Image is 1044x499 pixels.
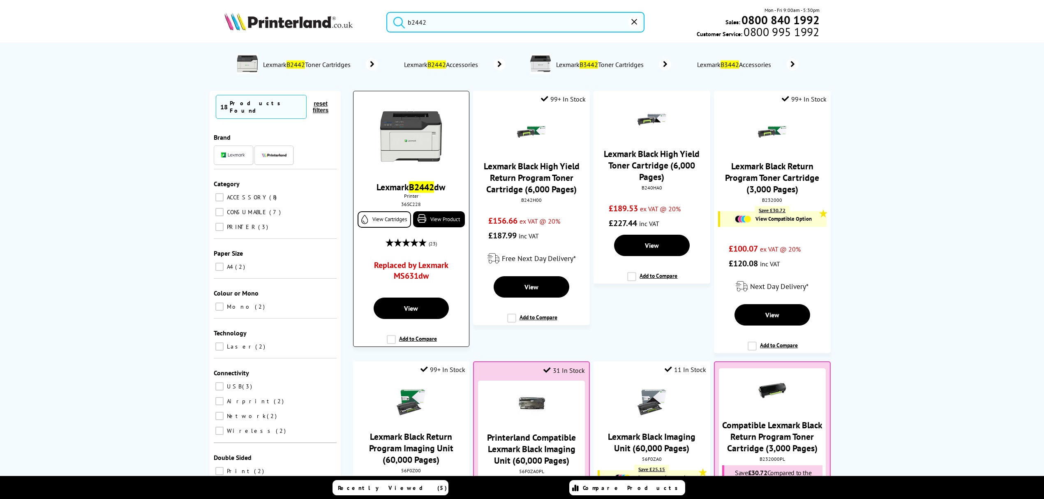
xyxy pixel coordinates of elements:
[519,232,539,240] span: inc VAT
[214,180,240,188] span: Category
[477,247,585,270] div: modal_delivery
[215,223,224,231] input: PRINTER 3
[750,282,808,291] span: Next Day Delivery*
[224,12,353,30] img: Printerland Logo
[225,208,268,216] span: CONSUMABLE
[502,254,576,263] span: Free Next Day Delivery*
[634,465,669,474] div: Save £25.15
[696,59,799,70] a: LexmarkB3442Accessories
[338,484,447,492] span: Recently Viewed (5)
[215,427,224,435] input: Wireless 2
[215,193,224,201] input: ACCESSORY 8
[254,467,266,475] span: 2
[429,236,437,252] span: (23)
[214,369,249,377] span: Connectivity
[765,6,820,14] span: Mon - Fri 9:00am - 5:30pm
[215,263,224,271] input: A4 2
[735,215,751,223] img: Cartridges
[214,133,231,141] span: Brand
[358,211,411,228] a: View Cartridges
[480,468,582,474] div: 56F0ZA0PL
[729,258,758,269] span: £120.08
[214,453,252,462] span: Double Sided
[721,456,823,462] div: B232000PL
[645,241,659,249] span: View
[221,152,246,157] img: Lexmark
[237,53,258,74] img: 36SC228-conspage.jpg
[397,388,425,417] img: Lexmark-MS-MX-32x-RP-ImagingUnit-Small.gif
[748,342,798,357] label: Add to Compare
[242,383,254,390] span: 3
[541,95,586,103] div: 99+ In Stock
[635,474,691,481] span: View Compatible Option
[760,260,780,268] span: inc VAT
[729,243,758,254] span: £100.07
[360,201,463,207] div: 36SC228
[225,343,254,350] span: Laser
[755,206,790,215] div: Save £30.72
[782,95,827,103] div: 99+ In Stock
[225,467,253,475] span: Print
[494,276,569,298] a: View
[427,60,446,69] mark: B2442
[555,60,647,69] span: Lexmark Toner Cartridges
[517,389,546,418] img: 30135200-small.jpg
[637,388,666,417] img: Lexmark-MS-MX-32x-ImagingUnit-Small.gif
[262,60,353,69] span: Lexmark Toner Cartridges
[225,194,268,201] span: ACCESSORY
[524,283,538,291] span: View
[665,365,706,374] div: 11 In Stock
[640,205,681,213] span: ex VAT @ 20%
[507,314,557,329] label: Add to Compare
[583,484,682,492] span: Compare Products
[225,223,257,231] span: PRINTER
[604,148,700,183] a: Lexmark Black High Yield Toner Cartridge (6,000 Pages)
[609,203,638,214] span: £189.53
[386,12,644,32] input: Search product or brand
[376,181,446,193] a: LexmarkB2442dw
[724,215,822,223] a: View Compatible Option
[420,365,465,374] div: 99+ In Stock
[369,431,453,465] a: Lexmark Black Return Program Imaging Unit (60,000 Pages)
[262,153,286,157] img: Printerland
[225,303,254,310] span: Mono
[758,377,787,405] img: K18133ZA-small.gif
[214,289,259,297] span: Colour or Mono
[404,304,418,312] span: View
[721,60,739,69] mark: B3442
[487,432,576,466] a: Printerland Compatible Lexmark Black Imaging Unit (60,000 Pages)
[403,59,506,70] a: LexmarkB2442Accessories
[627,272,677,288] label: Add to Compare
[569,480,685,495] a: Compare Products
[488,230,517,241] span: £187.99
[225,383,241,390] span: USB
[387,335,437,351] label: Add to Compare
[225,412,266,420] span: Network
[696,60,774,69] span: Lexmark Accessories
[741,12,820,28] b: 0800 840 1992
[225,263,234,270] span: A4
[520,217,560,225] span: ex VAT @ 20%
[274,397,286,405] span: 2
[637,105,666,134] img: Lexmark-B-MB-24xx-Black-Cartridge-Small.gif
[235,263,247,270] span: 2
[403,60,481,69] span: Lexmark Accessories
[215,303,224,311] input: Mono 2
[307,100,335,114] button: reset filters
[225,397,273,405] span: Airprint
[368,260,454,285] a: Replaced by Lexmark MS631dw
[255,303,267,310] span: 2
[374,298,449,319] a: View
[333,480,448,495] a: Recently Viewed (5)
[725,160,819,195] a: Lexmark Black Return Program Toner Cartridge (3,000 Pages)
[600,456,704,462] div: 56F0ZA0
[214,329,247,337] span: Technology
[609,218,637,229] span: £227.44
[215,342,224,351] input: Laser 2
[765,311,779,319] span: View
[224,12,376,32] a: Printerland Logo
[380,106,442,167] img: Lexmark-B2442DW-Front-Facing-Small.jpg
[359,467,463,474] div: 56F0Z00
[255,343,267,350] span: 2
[734,304,810,326] a: View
